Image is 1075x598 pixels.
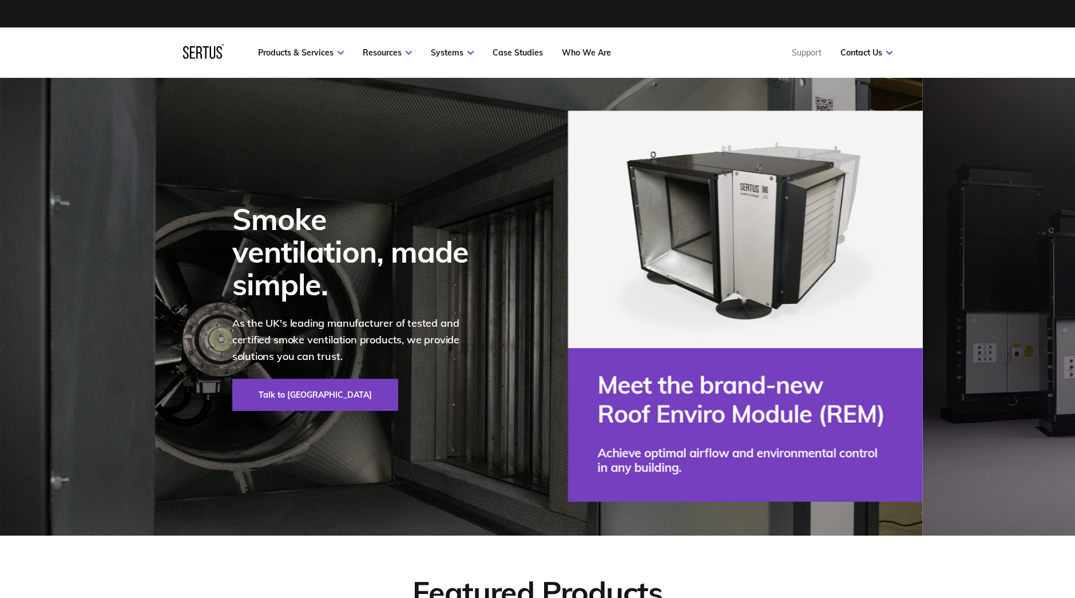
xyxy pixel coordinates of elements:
a: Who We Are [562,47,611,58]
a: Talk to [GEOGRAPHIC_DATA] [232,379,398,411]
a: Contact Us [840,47,892,58]
a: Products & Services [258,47,344,58]
a: Systems [431,47,474,58]
div: Smoke ventilation, made simple. [232,203,484,301]
a: Case Studies [493,47,543,58]
p: As the UK's leading manufacturer of tested and certified smoke ventilation products, we provide s... [232,315,484,365]
a: Resources [363,47,412,58]
a: Support [792,47,822,58]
